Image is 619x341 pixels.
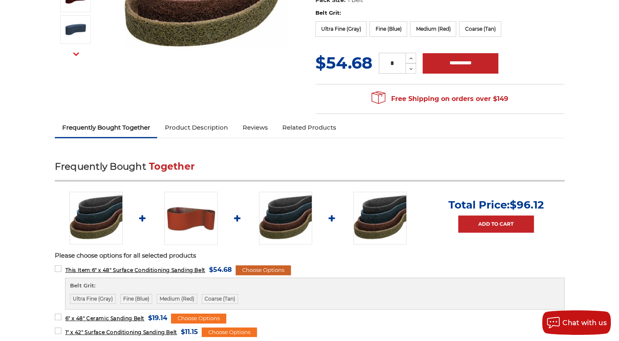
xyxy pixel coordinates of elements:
[149,161,195,172] span: Together
[70,282,560,290] label: Belt Grit:
[315,53,372,73] span: $54.68
[65,267,92,273] strong: This Item:
[542,310,611,335] button: Chat with us
[66,45,86,63] button: Next
[458,215,534,233] a: Add to Cart
[563,319,607,327] span: Chat with us
[157,119,235,137] a: Product Description
[70,192,123,245] img: 6"x48" Surface Conditioning Sanding Belts
[235,119,275,137] a: Reviews
[65,19,86,40] img: 6" x 48" Fine Surface Conditioning Belt
[371,91,508,107] span: Free Shipping on orders over $149
[315,9,565,17] label: Belt Grit:
[55,119,158,137] a: Frequently Bought Together
[65,329,177,335] span: 1" x 42" Surface Conditioning Sanding Belt
[209,264,232,275] span: $54.68
[236,265,291,275] div: Choose Options
[448,198,544,211] p: Total Price:
[148,312,167,323] span: $19.14
[202,328,257,337] div: Choose Options
[55,161,146,172] span: Frequently Bought
[65,267,205,273] span: 6" x 48" Surface Conditioning Sanding Belt
[65,315,144,321] span: 6" x 48" Ceramic Sanding Belt
[171,314,226,323] div: Choose Options
[275,119,344,137] a: Related Products
[181,326,198,337] span: $11.15
[55,251,565,260] p: Please choose options for all selected products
